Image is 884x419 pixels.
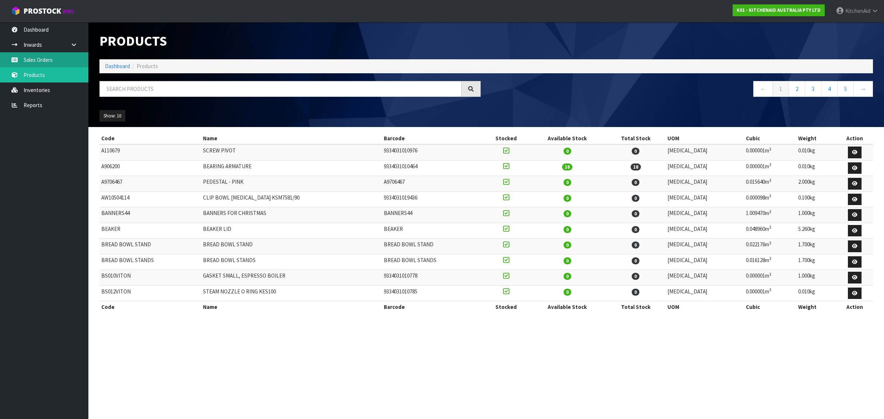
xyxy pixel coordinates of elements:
td: GASKET SMALL, ESPRESSO BOILER [201,270,382,286]
td: BANNERS FOR CHRISTMAS [201,207,382,223]
td: 0.010kg [796,285,836,301]
nav: Page navigation [492,81,873,99]
td: 1.700kg [796,239,836,254]
a: 5 [837,81,854,97]
span: 0 [564,195,571,202]
td: 1.000kg [796,207,836,223]
td: 9334031010778 [382,270,484,286]
td: 0.010kg [796,144,836,160]
td: BREAD BOWL STAND [201,239,382,254]
td: BS012VITON [99,285,201,301]
td: A110679 [99,144,201,160]
td: STEAM NOZZLE O RING KES100 [201,285,382,301]
th: Name [201,301,382,313]
td: 0.100kg [796,191,836,207]
th: Total Stock [606,301,666,313]
sup: 3 [769,287,771,292]
td: BREAD BOWL STAND [382,239,484,254]
td: [MEDICAL_DATA] [666,223,744,239]
td: 0.016128m [744,254,797,270]
th: Available Stock [529,301,606,313]
td: 0.000001m [744,144,797,160]
span: Products [137,63,158,70]
sup: 3 [769,256,771,261]
span: 18 [631,163,641,170]
span: 0 [632,195,639,202]
td: 0.000001m [744,270,797,286]
td: [MEDICAL_DATA] [666,191,744,207]
span: 0 [564,242,571,249]
th: Barcode [382,133,484,144]
td: A906200 [99,160,201,176]
span: 0 [632,148,639,155]
td: [MEDICAL_DATA] [666,160,744,176]
span: 0 [632,179,639,186]
small: WMS [63,8,74,15]
td: 9334031010464 [382,160,484,176]
th: Stocked [484,133,529,144]
th: Weight [796,301,836,313]
span: 0 [632,210,639,217]
span: 0 [564,289,571,296]
sup: 3 [769,178,771,183]
td: 1.009470m [744,207,797,223]
td: BREAD BOWL STANDS [99,254,201,270]
span: 0 [632,289,639,296]
span: ProStock [24,6,61,16]
td: [MEDICAL_DATA] [666,239,744,254]
th: Barcode [382,301,484,313]
td: BEAKER [382,223,484,239]
button: Show: 10 [99,110,125,122]
td: 0.000098m [744,191,797,207]
th: Code [99,301,201,313]
th: Weight [796,133,836,144]
th: Action [836,301,873,313]
th: Total Stock [606,133,666,144]
a: 3 [805,81,821,97]
sup: 3 [769,272,771,277]
sup: 3 [769,240,771,246]
span: 0 [632,226,639,233]
sup: 3 [769,225,771,230]
sup: 3 [769,193,771,198]
a: ← [753,81,773,97]
sup: 3 [769,209,771,214]
td: A9706467 [99,176,201,192]
th: UOM [666,301,744,313]
td: 0.000001m [744,285,797,301]
h1: Products [99,33,481,48]
span: 0 [564,179,571,186]
td: [MEDICAL_DATA] [666,285,744,301]
sup: 3 [769,147,771,152]
td: 0.048960m [744,223,797,239]
td: BREAD BOWL STANDS [201,254,382,270]
td: [MEDICAL_DATA] [666,144,744,160]
td: A9706467 [382,176,484,192]
td: BANNERS44 [382,207,484,223]
th: Available Stock [529,133,606,144]
a: → [853,81,873,97]
td: 0.022176m [744,239,797,254]
td: BANNERS44 [99,207,201,223]
span: 0 [564,257,571,264]
td: PEDESTAL - PINK [201,176,382,192]
span: 0 [564,148,571,155]
th: Name [201,133,382,144]
span: 0 [632,242,639,249]
span: 0 [632,257,639,264]
td: BEARING ARMATURE [201,160,382,176]
td: 9334031010976 [382,144,484,160]
span: KitchenAid [845,7,870,14]
span: 0 [564,210,571,217]
td: [MEDICAL_DATA] [666,254,744,270]
td: BEAKER [99,223,201,239]
td: [MEDICAL_DATA] [666,270,744,286]
td: 9334031010785 [382,285,484,301]
td: [MEDICAL_DATA] [666,207,744,223]
td: CLIP BOWL [MEDICAL_DATA] KSM7581/90 [201,191,382,207]
th: Stocked [484,301,529,313]
a: 1 [772,81,789,97]
sup: 3 [769,162,771,167]
span: 0 [564,273,571,280]
a: 2 [789,81,805,97]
